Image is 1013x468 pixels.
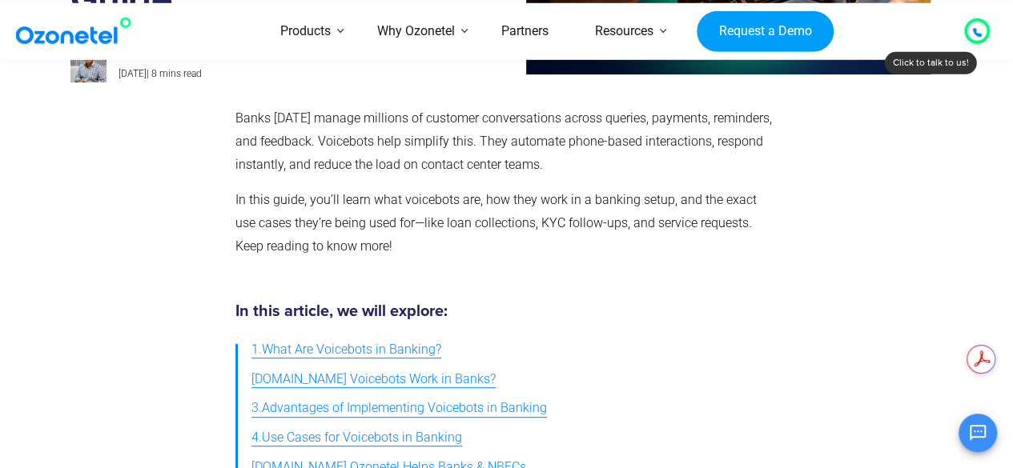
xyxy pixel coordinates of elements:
[257,3,354,60] a: Products
[251,338,441,362] span: 1.What Are Voicebots in Banking?
[572,3,677,60] a: Resources
[251,394,547,423] a: 3.Advantages of Implementing Voicebots in Banking
[251,426,462,450] span: 4.Use Cases for Voicebots in Banking
[151,68,157,79] span: 8
[235,189,772,258] p: In this guide, you’ll learn what voicebots are, how they work in a banking setup, and the exact u...
[235,303,772,319] h5: In this article, we will explore:
[959,414,997,452] button: Open chat
[251,423,462,453] a: 4.Use Cases for Voicebots in Banking
[251,397,547,420] span: 3.Advantages of Implementing Voicebots in Banking
[119,68,147,79] span: [DATE]
[159,68,202,79] span: mins read
[251,368,496,391] span: [DOMAIN_NAME] Voicebots Work in Banks?
[697,10,834,52] a: Request a Demo
[354,3,478,60] a: Why Ozonetel
[235,107,772,176] p: Banks [DATE] manage millions of customer conversations across queries, payments, reminders, and f...
[251,335,441,365] a: 1.What Are Voicebots in Banking?
[70,46,107,82] img: prashanth-kancherla_avatar_1-200x200.jpeg
[478,3,572,60] a: Partners
[119,66,417,83] p: |
[251,365,496,394] a: [DOMAIN_NAME] Voicebots Work in Banks?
